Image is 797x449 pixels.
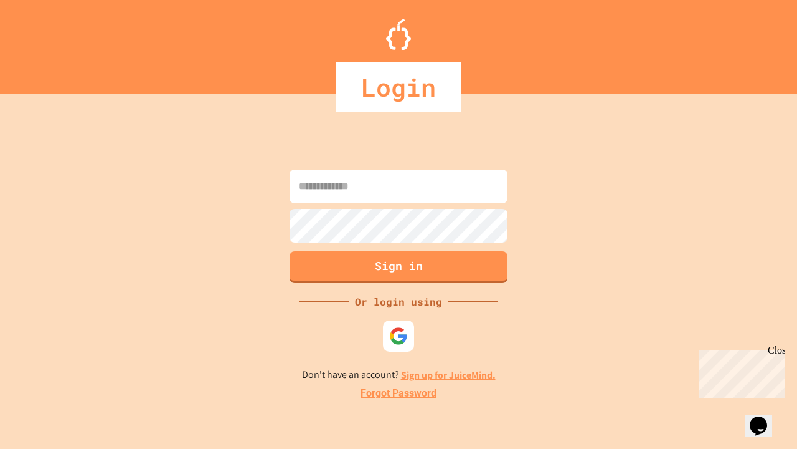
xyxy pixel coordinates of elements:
button: Sign in [290,251,507,283]
div: Or login using [349,294,448,309]
img: google-icon.svg [389,327,408,345]
a: Forgot Password [361,386,436,401]
a: Sign up for JuiceMind. [401,369,496,382]
div: Login [336,62,461,112]
iframe: chat widget [694,345,785,398]
div: Chat with us now!Close [5,5,86,79]
p: Don't have an account? [302,367,496,383]
img: Logo.svg [386,19,411,50]
iframe: chat widget [745,399,785,437]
